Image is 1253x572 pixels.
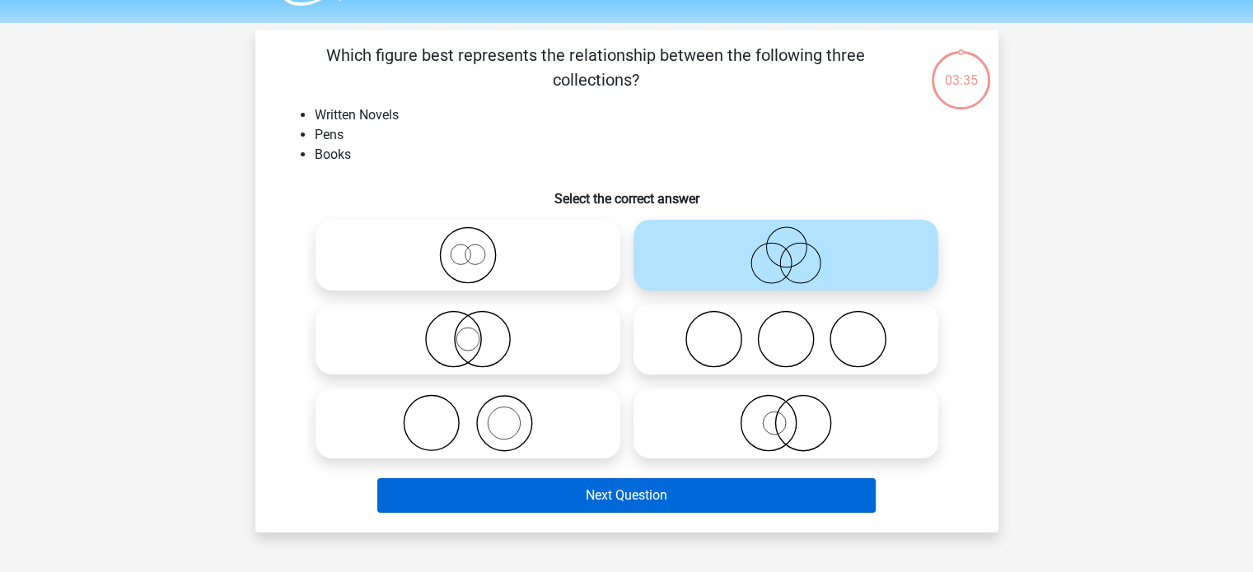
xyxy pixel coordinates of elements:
[377,478,876,513] button: Next Question
[282,178,972,207] h6: Select the correct answer
[315,145,972,165] li: Books
[930,49,992,91] div: 03:35
[315,125,972,145] li: Pens
[315,105,972,125] li: Written Novels
[282,43,910,92] p: Which figure best represents the relationship between the following three collections?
